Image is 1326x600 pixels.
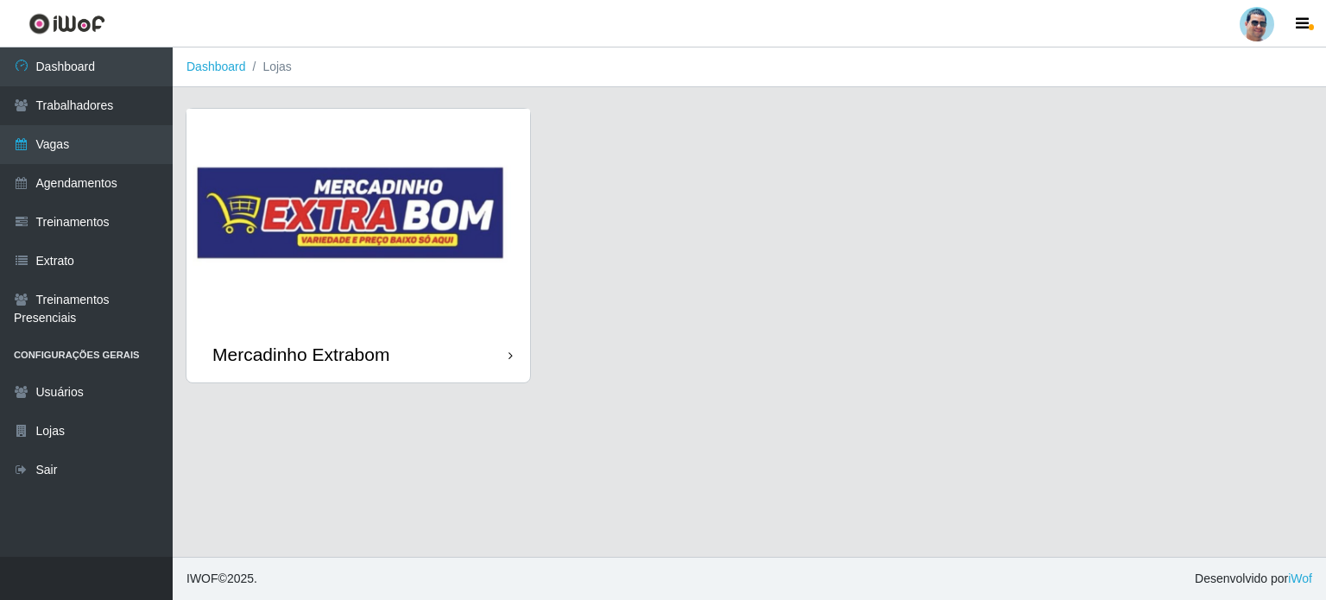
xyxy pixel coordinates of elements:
a: Mercadinho Extrabom [186,109,530,382]
li: Lojas [246,58,292,76]
span: IWOF [186,572,218,585]
img: CoreUI Logo [28,13,105,35]
img: cardImg [186,109,530,326]
a: Dashboard [186,60,246,73]
span: © 2025 . [186,570,257,588]
span: Desenvolvido por [1195,570,1312,588]
a: iWof [1288,572,1312,585]
div: Mercadinho Extrabom [212,344,389,365]
nav: breadcrumb [173,47,1326,87]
